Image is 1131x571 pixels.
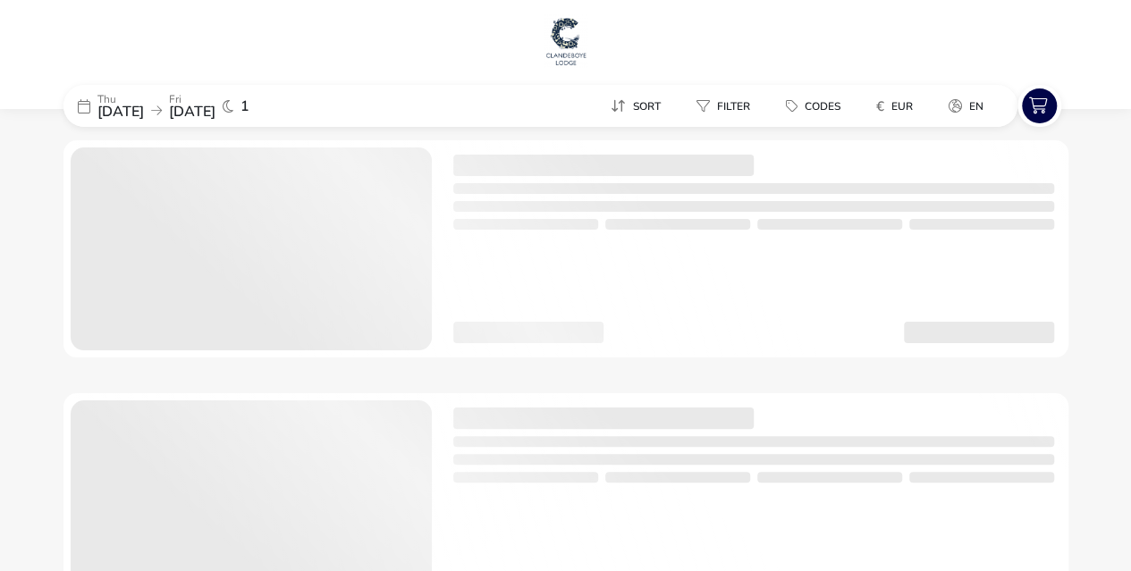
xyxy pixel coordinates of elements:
naf-pibe-menu-bar-item: Sort [596,93,682,119]
naf-pibe-menu-bar-item: en [934,93,1005,119]
button: Sort [596,93,675,119]
p: Thu [97,94,144,105]
naf-pibe-menu-bar-item: Filter [682,93,772,119]
span: EUR [891,99,913,113]
p: Fri [169,94,215,105]
img: Main Website [544,14,588,68]
button: Codes [772,93,855,119]
span: [DATE] [169,102,215,122]
span: Codes [805,99,840,113]
span: Sort [633,99,661,113]
naf-pibe-menu-bar-item: €EUR [862,93,934,119]
span: en [969,99,983,113]
i: € [876,97,884,115]
button: en [934,93,998,119]
button: Filter [682,93,764,119]
button: €EUR [862,93,927,119]
span: [DATE] [97,102,144,122]
span: 1 [241,99,249,113]
naf-pibe-menu-bar-item: Codes [772,93,862,119]
div: Thu[DATE]Fri[DATE]1 [63,85,332,127]
span: Filter [717,99,750,113]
